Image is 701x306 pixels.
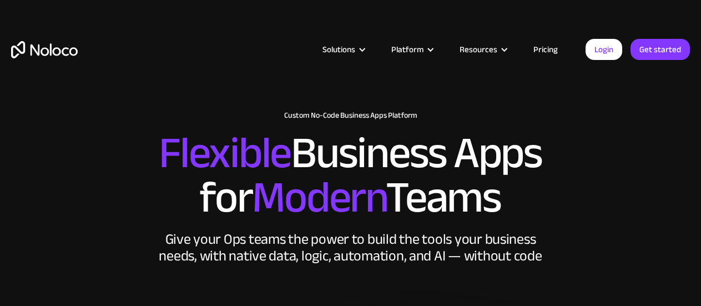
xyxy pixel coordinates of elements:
div: Resources [460,42,497,57]
div: Solutions [322,42,355,57]
div: Platform [377,42,446,57]
div: Give your Ops teams the power to build the tools your business needs, with native data, logic, au... [157,231,545,264]
div: Platform [391,42,423,57]
h1: Custom No-Code Business Apps Platform [11,111,690,120]
a: home [11,41,78,58]
div: Resources [446,42,520,57]
span: Flexible [159,112,291,194]
a: Login [586,39,622,60]
div: Solutions [309,42,377,57]
span: Modern [252,156,386,239]
h2: Business Apps for Teams [11,131,690,220]
a: Get started [631,39,690,60]
a: Pricing [520,42,572,57]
